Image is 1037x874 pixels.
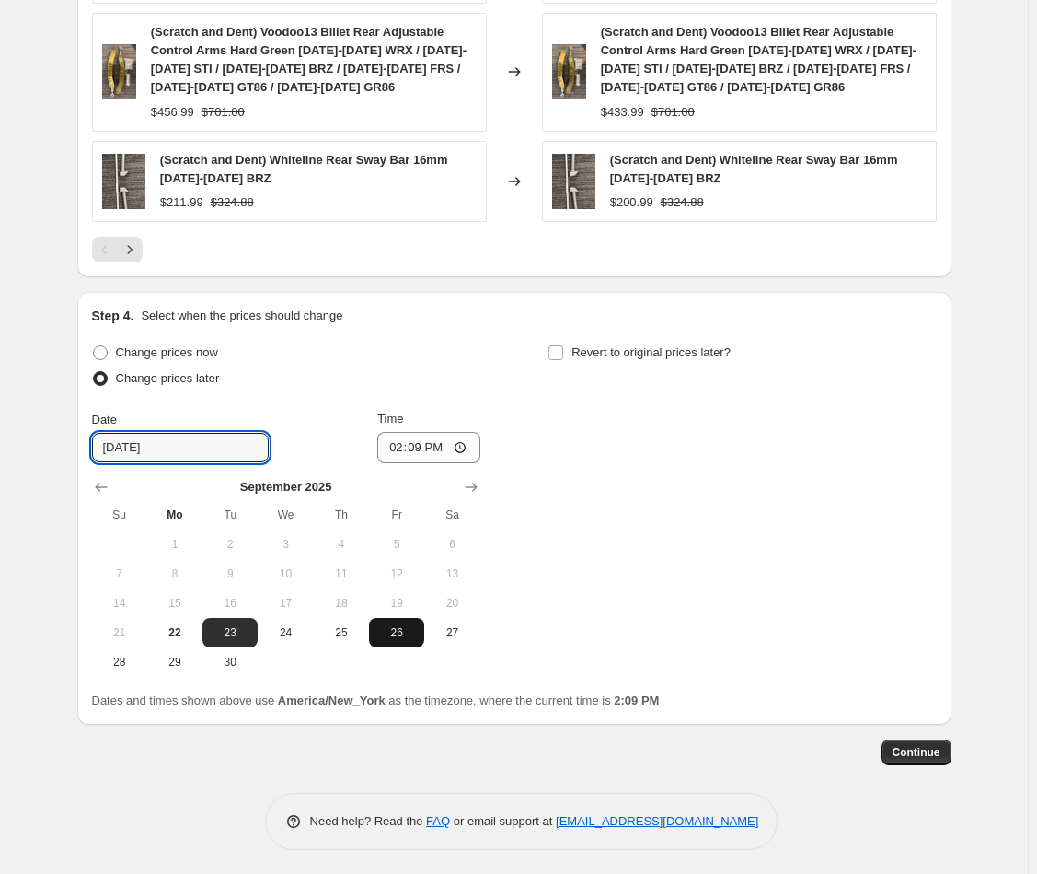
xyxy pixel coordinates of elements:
button: Sunday September 14 2025 [92,588,147,618]
button: Sunday September 7 2025 [92,559,147,588]
button: Saturday September 6 2025 [424,530,479,559]
span: Su [99,507,140,522]
span: 20 [432,596,472,611]
button: Thursday September 25 2025 [314,618,369,647]
button: Wednesday September 17 2025 [258,588,313,618]
strike: $324.88 [211,193,254,212]
span: Dates and times shown above use as the timezone, where the current time is [92,693,660,707]
div: $456.99 [151,103,194,122]
span: 26 [376,625,417,640]
img: Screenshot2025-07-02at3.11.49PM_80x.png [552,44,586,99]
div: $433.99 [601,103,644,122]
span: 12 [376,566,417,581]
span: Need help? Read the [310,814,427,828]
p: Select when the prices should change [141,307,342,325]
th: Wednesday [258,500,313,530]
span: 13 [432,566,472,581]
span: 8 [155,566,195,581]
span: 14 [99,596,140,611]
th: Tuesday [202,500,258,530]
button: Wednesday September 3 2025 [258,530,313,559]
img: Screenshot2025-07-02at3.11.49PM_80x.png [102,44,136,99]
button: Thursday September 11 2025 [314,559,369,588]
span: 5 [376,537,417,552]
strike: $701.00 [651,103,695,122]
span: 4 [321,537,362,552]
nav: Pagination [92,237,143,262]
h2: Step 4. [92,307,134,325]
button: Friday September 26 2025 [369,618,424,647]
div: $211.99 [160,193,203,212]
span: 25 [321,625,362,640]
th: Sunday [92,500,147,530]
span: 21 [99,625,140,640]
span: 24 [265,625,305,640]
button: Monday September 8 2025 [147,559,202,588]
button: Tuesday September 2 2025 [202,530,258,559]
button: Sunday September 28 2025 [92,647,147,677]
button: Today Monday September 22 2025 [147,618,202,647]
th: Thursday [314,500,369,530]
span: 6 [432,537,472,552]
button: Saturday September 27 2025 [424,618,479,647]
th: Friday [369,500,424,530]
span: 29 [155,655,195,670]
span: or email support at [450,814,556,828]
span: Change prices later [116,371,220,385]
span: 18 [321,596,362,611]
button: Friday September 19 2025 [369,588,424,618]
button: Thursday September 18 2025 [314,588,369,618]
input: 9/22/2025 [92,433,269,462]
span: 19 [376,596,417,611]
span: 11 [321,566,362,581]
button: Tuesday September 16 2025 [202,588,258,618]
button: Tuesday September 9 2025 [202,559,258,588]
button: Monday September 15 2025 [147,588,202,618]
span: 30 [210,655,250,670]
button: Monday September 29 2025 [147,647,202,677]
span: Revert to original prices later? [571,345,731,359]
th: Saturday [424,500,479,530]
span: Time [377,412,403,425]
button: Saturday September 13 2025 [424,559,479,588]
span: Date [92,413,117,426]
span: (Scratch and Dent) Whiteline Rear Sway Bar 16mm [DATE]-[DATE] BRZ [160,153,448,185]
strike: $324.88 [661,193,704,212]
span: Fr [376,507,417,522]
button: Tuesday September 30 2025 [202,647,258,677]
button: Monday September 1 2025 [147,530,202,559]
span: (Scratch and Dent) Voodoo13 Billet Rear Adjustable Control Arms Hard Green [DATE]-[DATE] WRX / [D... [601,25,916,94]
button: Tuesday September 23 2025 [202,618,258,647]
button: Sunday September 21 2025 [92,618,147,647]
strike: $701.00 [202,103,245,122]
button: Wednesday September 24 2025 [258,618,313,647]
span: 3 [265,537,305,552]
button: Next [117,237,143,262]
span: Continue [893,745,940,760]
span: 16 [210,596,250,611]
span: Change prices now [116,345,218,359]
button: Thursday September 4 2025 [314,530,369,559]
span: 2 [210,537,250,552]
span: 28 [99,655,140,670]
a: FAQ [426,814,450,828]
span: 27 [432,625,472,640]
button: Continue [881,740,951,765]
th: Monday [147,500,202,530]
span: We [265,507,305,522]
span: (Scratch and Dent) Voodoo13 Billet Rear Adjustable Control Arms Hard Green [DATE]-[DATE] WRX / [D... [151,25,467,94]
span: 9 [210,566,250,581]
button: Show next month, October 2025 [458,474,484,500]
span: 10 [265,566,305,581]
span: Tu [210,507,250,522]
button: Wednesday September 10 2025 [258,559,313,588]
span: 23 [210,625,250,640]
span: 15 [155,596,195,611]
input: 12:00 [377,432,480,463]
span: 1 [155,537,195,552]
div: $200.99 [610,193,653,212]
b: America/New_York [278,693,386,707]
b: 2:09 PM [614,693,659,707]
a: [EMAIL_ADDRESS][DOMAIN_NAME] [556,814,758,828]
button: Show previous month, August 2025 [88,474,114,500]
